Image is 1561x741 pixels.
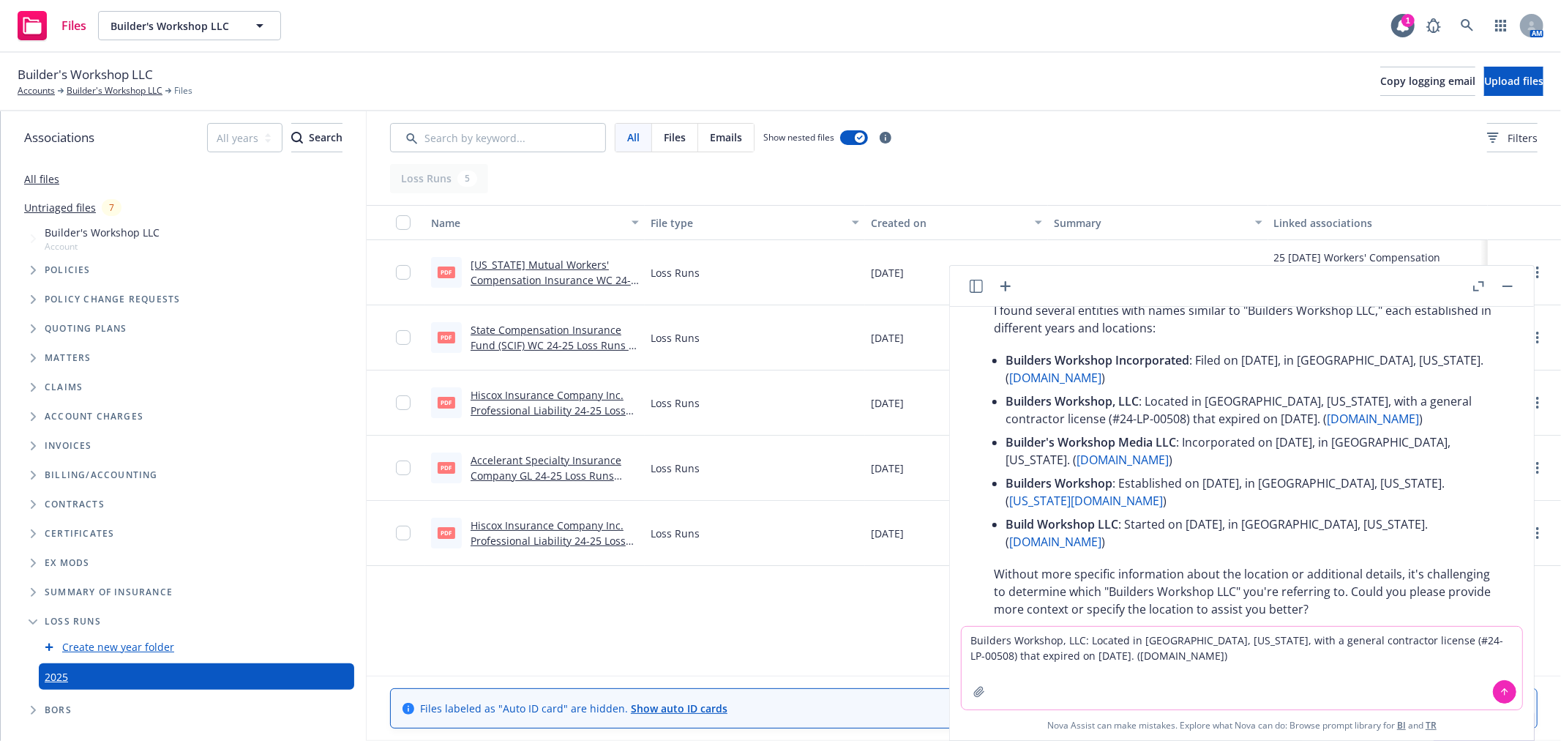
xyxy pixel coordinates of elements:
[1009,493,1163,509] a: [US_STATE][DOMAIN_NAME]
[651,215,842,231] div: File type
[45,412,143,421] span: Account charges
[1048,205,1268,240] button: Summary
[1,222,366,461] div: Tree Example
[45,706,72,715] span: BORs
[45,225,160,240] span: Builder's Workshop LLC
[1426,719,1437,731] a: TR
[1529,394,1546,412] a: more
[763,131,834,144] span: Show nested files
[1,461,366,725] div: Folder Tree Example
[45,324,127,333] span: Quoting plans
[111,18,237,34] span: Builder's Workshop LLC
[438,462,455,473] span: pdf
[1006,351,1502,387] p: : Filed on [DATE], in [GEOGRAPHIC_DATA], [US_STATE]. ( )
[67,84,162,97] a: Builder's Workshop LLC
[1047,710,1437,740] span: Nova Assist can make mistakes. Explore what Nova can do: Browse prompt library for and
[1529,524,1546,542] a: more
[710,130,742,145] span: Emails
[651,330,700,346] span: Loss Runs
[962,627,1522,710] textarea: Builders Workshop, LLC: Located in [GEOGRAPHIC_DATA], [US_STATE], with a general contractor licen...
[45,617,101,626] span: Loss Runs
[396,526,411,540] input: Toggle Row Selected
[1274,250,1482,280] div: 25 [DATE] Workers' Compensation Renewal
[651,526,700,541] span: Loss Runs
[438,527,455,538] span: pdf
[1508,130,1538,146] span: Filters
[1484,74,1543,88] span: Upload files
[1397,719,1406,731] a: BI
[1529,459,1546,477] a: more
[45,383,83,392] span: Claims
[994,302,1502,337] p: I found several entities with names similar to "Builders Workshop LLC," each established in diffe...
[396,215,411,230] input: Select all
[1401,14,1415,27] div: 1
[865,205,1048,240] button: Created on
[1006,475,1112,491] span: Builders Workshop
[102,199,121,216] div: 7
[45,295,180,304] span: Policy change requests
[1380,67,1475,96] button: Copy logging email
[1006,474,1502,510] p: : Established on [DATE], in [GEOGRAPHIC_DATA], [US_STATE]. ( )
[471,518,626,563] a: Hiscox Insurance Company Inc. Professional Liability 24-25 Loss Runs Valued -01-15-2025.pdf
[45,240,160,253] span: Account
[1009,370,1101,386] a: [DOMAIN_NAME]
[24,172,59,186] a: All files
[651,461,700,476] span: Loss Runs
[871,395,904,411] span: [DATE]
[651,395,700,411] span: Loss Runs
[627,130,640,145] span: All
[61,20,86,31] span: Files
[390,123,606,152] input: Search by keyword...
[651,265,700,280] span: Loss Runs
[1453,11,1482,40] a: Search
[1486,11,1516,40] a: Switch app
[871,265,904,280] span: [DATE]
[871,215,1026,231] div: Created on
[438,332,455,343] span: pdf
[871,461,904,476] span: [DATE]
[1529,264,1546,281] a: more
[425,205,645,240] button: Name
[396,461,411,475] input: Toggle Row Selected
[1006,392,1502,428] p: : Located in [GEOGRAPHIC_DATA], [US_STATE], with a general contractor license (#24-LP-00508) that...
[1529,329,1546,346] a: more
[645,205,864,240] button: File type
[664,130,686,145] span: Files
[438,267,455,278] span: pdf
[431,215,623,231] div: Name
[174,84,192,97] span: Files
[1380,74,1475,88] span: Copy logging email
[396,395,411,410] input: Toggle Row Selected
[471,453,621,498] a: Accelerant Specialty Insurance Company GL 24-25 Loss Runs Valued -01-17-2025.pdf
[24,200,96,215] a: Untriaged files
[1006,433,1502,469] p: : Incorporated on [DATE], in [GEOGRAPHIC_DATA], [US_STATE]. ( )
[45,471,158,480] span: Billing/Accounting
[438,397,455,408] span: pdf
[1077,452,1169,468] a: [DOMAIN_NAME]
[12,5,92,46] a: Files
[1009,534,1101,550] a: [DOMAIN_NAME]
[45,266,91,275] span: Policies
[1006,352,1189,368] span: Builders Workshop Incorporated
[420,701,727,716] span: Files labeled as "Auto ID card" are hidden.
[45,529,114,538] span: Certificates
[1006,393,1139,409] span: Builders Workshop, LLC
[1274,215,1482,231] div: Linked associations
[18,84,55,97] a: Accounts
[396,330,411,345] input: Toggle Row Selected
[1268,205,1488,240] button: Linked associations
[1054,215,1246,231] div: Summary
[1006,434,1176,450] span: Builder's Workshop Media LLC
[45,559,89,567] span: Ex Mods
[1487,130,1538,146] span: Filters
[471,388,626,433] a: Hiscox Insurance Company Inc. Professional Liability 24-25 Loss Runs Valued -02-03-2025.pdf
[396,265,411,280] input: Toggle Row Selected
[291,124,342,152] div: Search
[45,500,105,509] span: Contracts
[471,323,632,368] a: State Compensation Insurance Fund (SCIF) WC 24-25 Loss Runs - Valued [DATE].pdf
[291,123,342,152] button: SearchSearch
[45,354,91,362] span: Matters
[1484,67,1543,96] button: Upload files
[871,526,904,541] span: [DATE]
[24,128,94,147] span: Associations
